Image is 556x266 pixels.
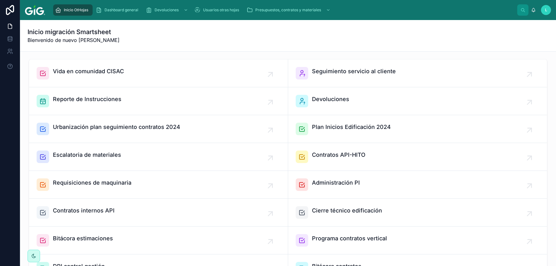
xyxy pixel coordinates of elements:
span: Urbanización plan seguimiento contratos 2024 [53,123,180,131]
span: Dashboard general [105,8,138,13]
a: Inicio OtHojas [53,4,93,16]
img: App logo [25,5,45,15]
a: Cierre técnico edificación [288,199,547,227]
span: Contratos internos API [53,206,115,215]
a: Requisiciones de maquinaria [29,171,288,199]
span: Administración PI [312,178,360,187]
span: Vida en comunidad CISAC [53,67,124,76]
a: Contratos internos API [29,199,288,227]
a: Usuarios otras hojas [192,4,243,16]
a: Presupuestos, contratos y materiales [245,4,334,16]
span: Usuarios otras hojas [203,8,239,13]
span: Seguimiento servicio al cliente [312,67,396,76]
span: Bitácora estimaciones [53,234,113,243]
a: Urbanización plan seguimiento contratos 2024 [29,115,288,143]
a: Devoluciones [288,87,547,115]
span: Inicio OtHojas [64,8,88,13]
a: Bitácora estimaciones [29,227,288,254]
a: Vida en comunidad CISAC [29,59,288,87]
span: Devoluciones [312,95,349,104]
span: Cierre técnico edificación [312,206,382,215]
a: Devoluciones [144,4,191,16]
a: Contratos API-HITO [288,143,547,171]
a: Escalatoria de materiales [29,143,288,171]
span: L [545,8,547,13]
a: Administración PI [288,171,547,199]
span: Reporte de Instrucciones [53,95,121,104]
span: Presupuestos, contratos y materiales [255,8,321,13]
h1: Inicio migración Smartsheet [28,28,120,36]
span: Requisiciones de maquinaria [53,178,131,187]
a: Reporte de Instrucciones [29,87,288,115]
div: scrollable content [50,3,517,17]
a: Dashboard general [94,4,143,16]
span: Escalatoria de materiales [53,151,121,159]
a: Plan Inicios Edificación 2024 [288,115,547,143]
span: Plan Inicios Edificación 2024 [312,123,391,131]
a: Seguimiento servicio al cliente [288,59,547,87]
span: Devoluciones [155,8,179,13]
span: Contratos API-HITO [312,151,365,159]
a: Programa contratos vertical [288,227,547,254]
span: Bienvenido de nuevo [PERSON_NAME] [28,36,120,44]
span: Programa contratos vertical [312,234,387,243]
